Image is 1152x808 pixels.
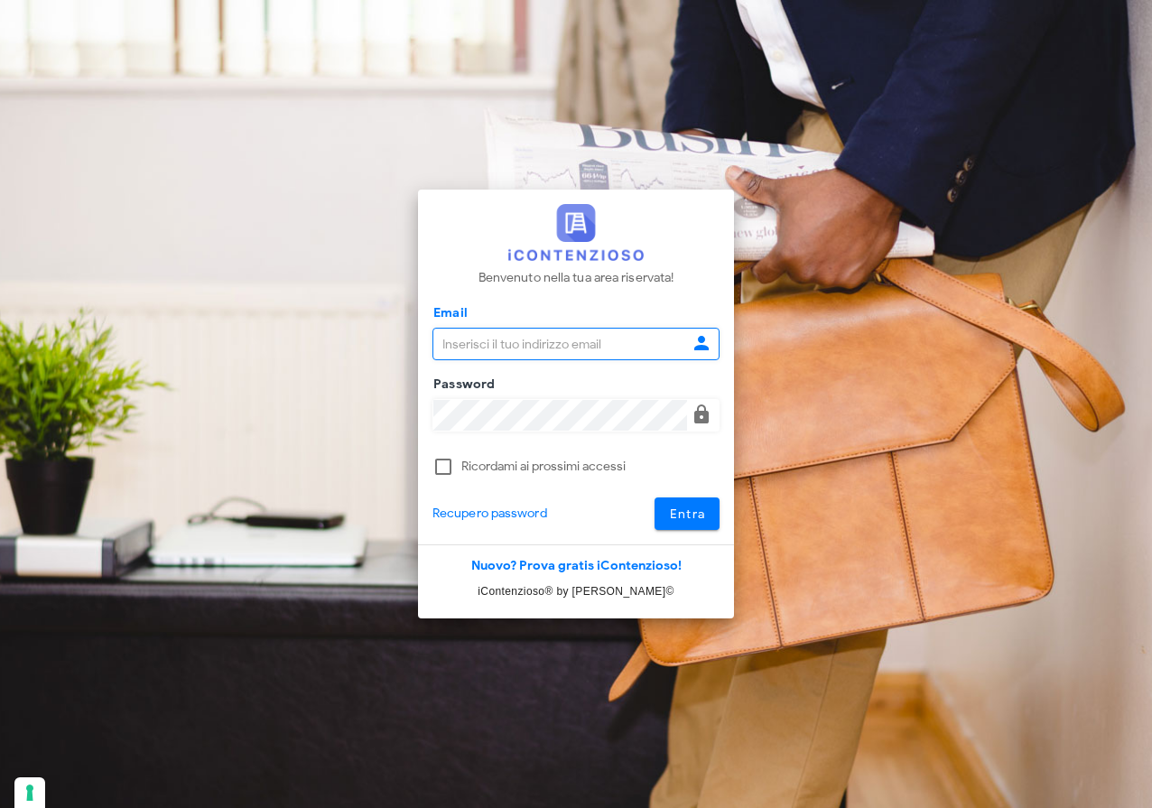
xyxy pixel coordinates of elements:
[655,497,720,530] button: Entra
[432,504,547,524] a: Recupero password
[471,558,682,573] a: Nuovo? Prova gratis iContenzioso!
[428,376,496,394] label: Password
[433,329,687,359] input: Inserisci il tuo indirizzo email
[418,582,734,600] p: iContenzioso® by [PERSON_NAME]©
[428,304,468,322] label: Email
[478,268,674,288] p: Benvenuto nella tua area riservata!
[669,506,706,522] span: Entra
[14,777,45,808] button: Le tue preferenze relative al consenso per le tecnologie di tracciamento
[461,458,720,476] label: Ricordami ai prossimi accessi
